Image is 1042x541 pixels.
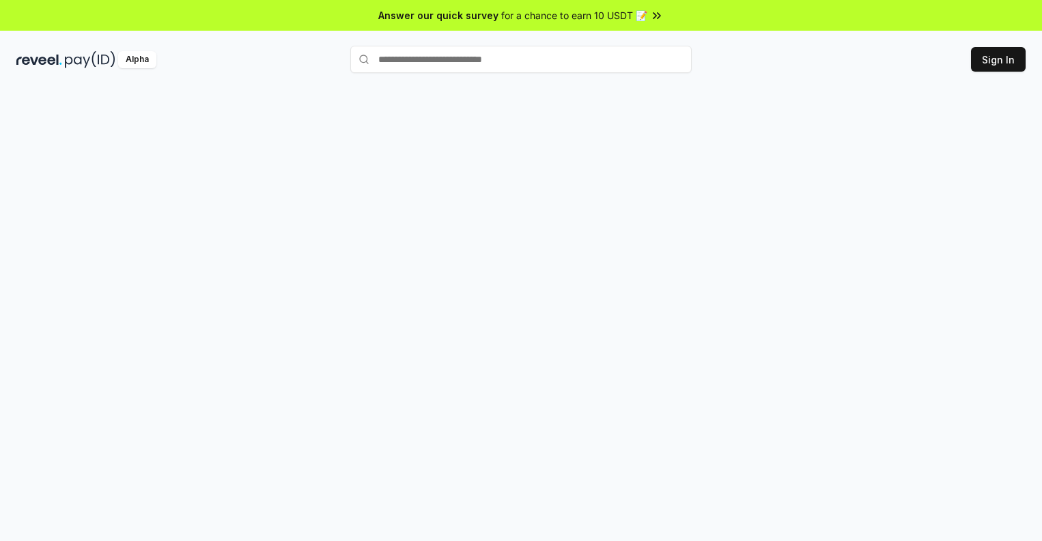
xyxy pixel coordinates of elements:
[971,47,1026,72] button: Sign In
[378,8,498,23] span: Answer our quick survey
[118,51,156,68] div: Alpha
[16,51,62,68] img: reveel_dark
[65,51,115,68] img: pay_id
[501,8,647,23] span: for a chance to earn 10 USDT 📝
